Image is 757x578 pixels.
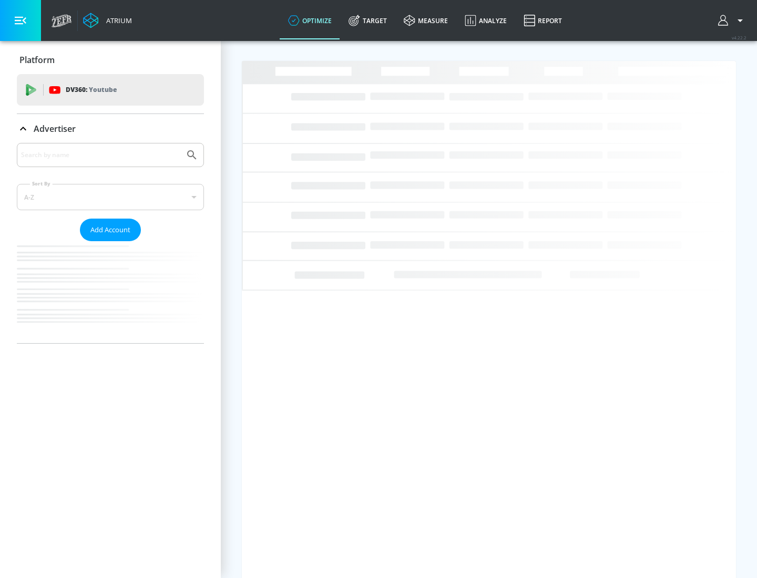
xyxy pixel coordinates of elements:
div: Platform [17,45,204,75]
a: Analyze [456,2,515,39]
div: A-Z [17,184,204,210]
div: Advertiser [17,143,204,343]
span: Add Account [90,224,130,236]
p: Platform [19,54,55,66]
p: DV360: [66,84,117,96]
a: measure [395,2,456,39]
p: Youtube [89,84,117,95]
div: DV360: Youtube [17,74,204,106]
a: optimize [280,2,340,39]
nav: list of Advertiser [17,241,204,343]
button: Add Account [80,219,141,241]
span: v 4.22.2 [732,35,746,40]
a: Target [340,2,395,39]
label: Sort By [30,180,53,187]
p: Advertiser [34,123,76,135]
div: Atrium [102,16,132,25]
div: Advertiser [17,114,204,143]
input: Search by name [21,148,180,162]
a: Atrium [83,13,132,28]
a: Report [515,2,570,39]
